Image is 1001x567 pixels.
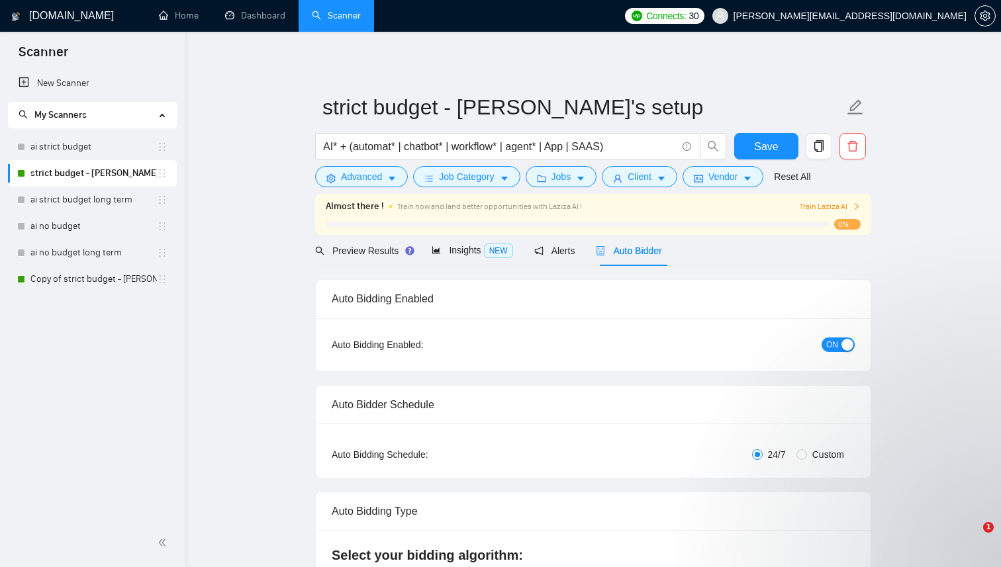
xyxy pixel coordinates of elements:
[8,266,177,292] li: Copy of strict budget - Jonathan's setup
[602,166,677,187] button: userClientcaret-down
[806,133,832,159] button: copy
[596,246,605,255] span: robot
[8,187,177,213] li: ai strict budget long term
[975,5,996,26] button: setting
[158,536,171,549] span: double-left
[323,138,677,155] input: Search Freelance Jobs...
[157,247,167,258] span: holder
[432,245,512,255] span: Insights
[30,160,157,187] a: strict budget - [PERSON_NAME]'s setup
[826,337,838,352] span: ON
[853,202,861,210] span: right
[628,169,651,184] span: Client
[387,173,397,183] span: caret-down
[157,221,167,232] span: holder
[743,173,752,183] span: caret-down
[341,169,382,184] span: Advanced
[632,11,642,21] img: upwork-logo.png
[157,168,167,179] span: holder
[847,99,864,116] span: edit
[683,142,691,151] span: info-circle
[8,134,177,160] li: ai strict budget
[700,133,726,159] button: search
[397,202,582,211] span: Train now and land better opportunities with Laziza AI !
[432,245,441,255] span: area-chart
[404,245,416,257] div: Tooltip anchor
[839,133,866,159] button: delete
[956,522,988,554] iframe: Intercom live chat
[8,160,177,187] li: strict budget - Jonathan's setup
[30,213,157,240] a: ai no budget
[157,274,167,284] span: holder
[840,140,865,152] span: delete
[19,70,166,97] a: New Scanner
[332,280,855,318] div: Auto Bidding Enabled
[694,173,703,183] span: idcard
[800,200,861,213] button: Train Laziza AI
[315,246,324,255] span: search
[312,10,361,21] a: searchScanner
[683,166,763,187] button: idcardVendorcaret-down
[716,11,725,21] span: user
[34,109,87,120] span: My Scanners
[576,173,585,183] span: caret-down
[326,199,384,214] span: Almost there !
[157,195,167,205] span: holder
[332,546,855,564] h4: Select your bidding algorithm:
[30,134,157,160] a: ai strict budget
[734,133,798,159] button: Save
[8,240,177,266] li: ai no budget long term
[332,447,506,462] div: Auto Bidding Schedule:
[534,246,544,255] span: notification
[657,173,666,183] span: caret-down
[332,386,855,423] div: Auto Bidder Schedule
[30,240,157,266] a: ai no budget long term
[537,173,546,183] span: folder
[322,91,844,124] input: Scanner name...
[8,213,177,240] li: ai no budget
[326,173,336,183] span: setting
[315,245,410,256] span: Preview Results
[439,169,494,184] span: Job Category
[315,166,408,187] button: settingAdvancedcaret-down
[332,337,506,352] div: Auto Bidding Enabled:
[11,6,21,27] img: logo
[413,166,520,187] button: barsJob Categorycaret-down
[19,110,28,119] span: search
[157,142,167,152] span: holder
[700,140,726,152] span: search
[613,173,622,183] span: user
[551,169,571,184] span: Jobs
[526,166,597,187] button: folderJobscaret-down
[708,169,738,184] span: Vendor
[534,245,575,256] span: Alerts
[225,10,285,21] a: dashboardDashboard
[646,9,686,23] span: Connects:
[754,138,778,155] span: Save
[834,219,861,230] span: 0%
[983,522,994,533] span: 1
[806,140,832,152] span: copy
[975,11,996,21] a: setting
[689,9,699,23] span: 30
[424,173,434,183] span: bars
[19,109,87,120] span: My Scanners
[8,42,79,70] span: Scanner
[484,243,513,258] span: NEW
[975,11,995,21] span: setting
[500,173,509,183] span: caret-down
[332,492,855,530] div: Auto Bidding Type
[30,187,157,213] a: ai strict budget long term
[8,70,177,97] li: New Scanner
[30,266,157,292] a: Copy of strict budget - [PERSON_NAME]'s setup
[159,10,199,21] a: homeHome
[774,169,810,184] a: Reset All
[596,245,661,256] span: Auto Bidder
